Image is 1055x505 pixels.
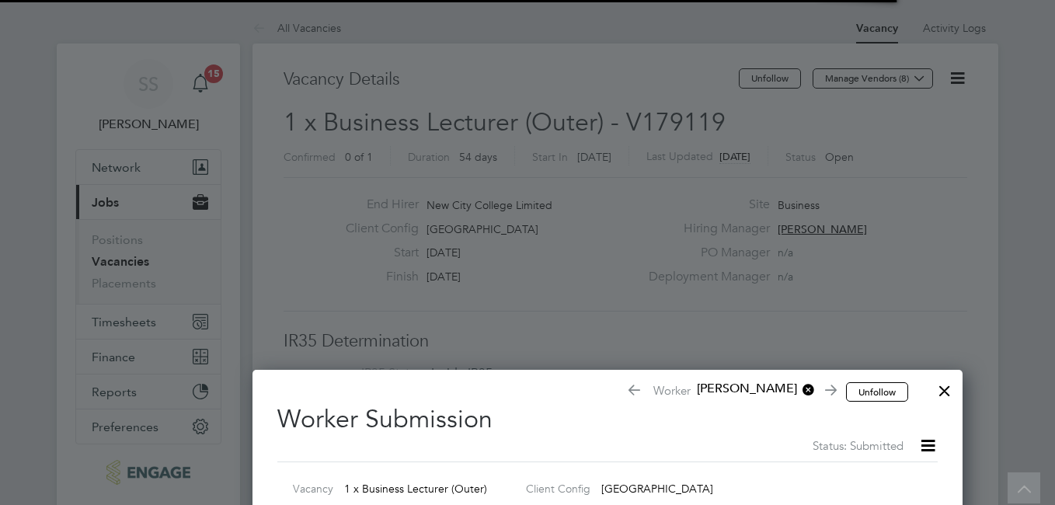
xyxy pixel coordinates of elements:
label: Client Config [514,482,590,496]
span: [GEOGRAPHIC_DATA] [601,482,713,496]
h2: Worker Submission [277,392,938,455]
span: Status: Submitted [813,438,904,453]
button: Unfollow [846,382,908,402]
label: Vacancy [271,482,333,496]
span: Worker [626,381,834,402]
span: 1 x Business Lecturer (Outer) [344,482,487,496]
span: [PERSON_NAME] [691,381,815,398]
